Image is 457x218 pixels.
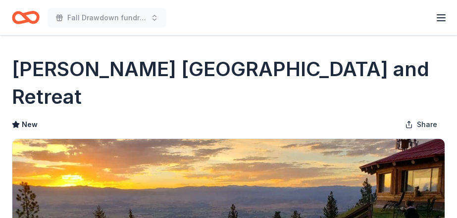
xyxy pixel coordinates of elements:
[22,119,38,131] span: New
[417,119,437,131] span: Share
[12,55,445,111] h1: [PERSON_NAME] [GEOGRAPHIC_DATA] and Retreat
[12,6,40,29] a: Home
[397,115,445,134] button: Share
[48,8,166,28] button: Fall Drawdown fundraiser and silent auction
[67,12,147,24] span: Fall Drawdown fundraiser and silent auction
